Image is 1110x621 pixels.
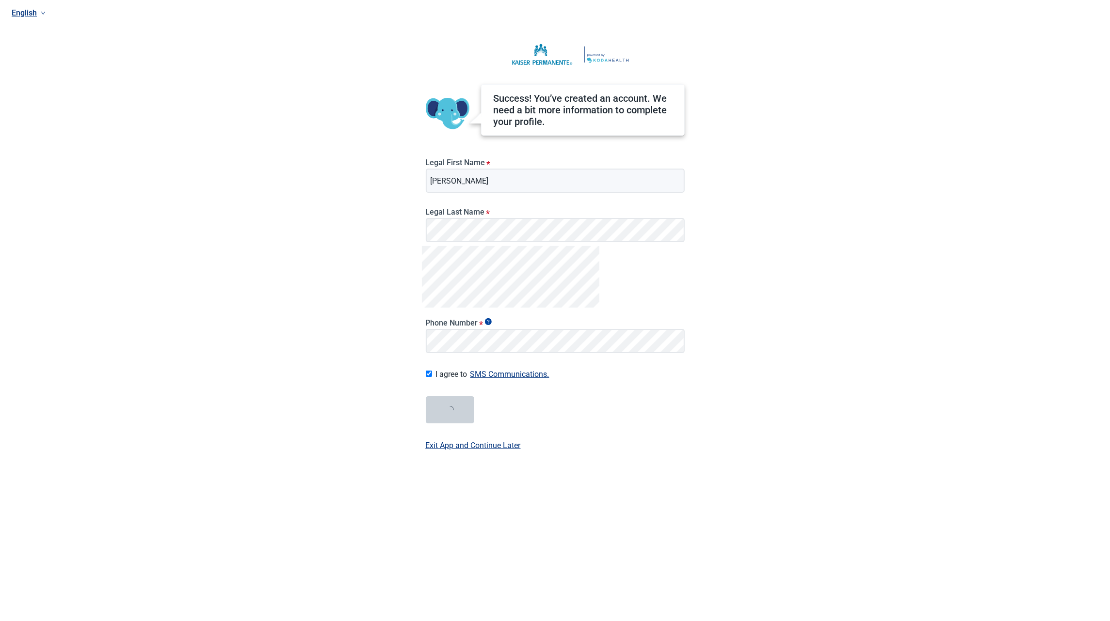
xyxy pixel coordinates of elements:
[446,406,454,414] span: loading
[426,439,521,471] button: Exit App and Continue Later
[426,439,521,451] label: Exit App and Continue Later
[426,318,685,327] label: Phone Number
[41,11,46,16] span: down
[426,207,685,217] label: Legal Last Name
[493,93,673,127] div: Success! You’ve created an account. We need a bit more information to complete your profile.
[8,5,1098,21] a: Current language: English
[436,368,685,381] label: I agree to
[426,158,685,167] label: Legal First Name
[426,92,469,136] img: Koda Elephant
[485,318,492,325] span: Show tooltip
[478,43,633,67] img: Koda Health
[467,368,552,381] button: I agree to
